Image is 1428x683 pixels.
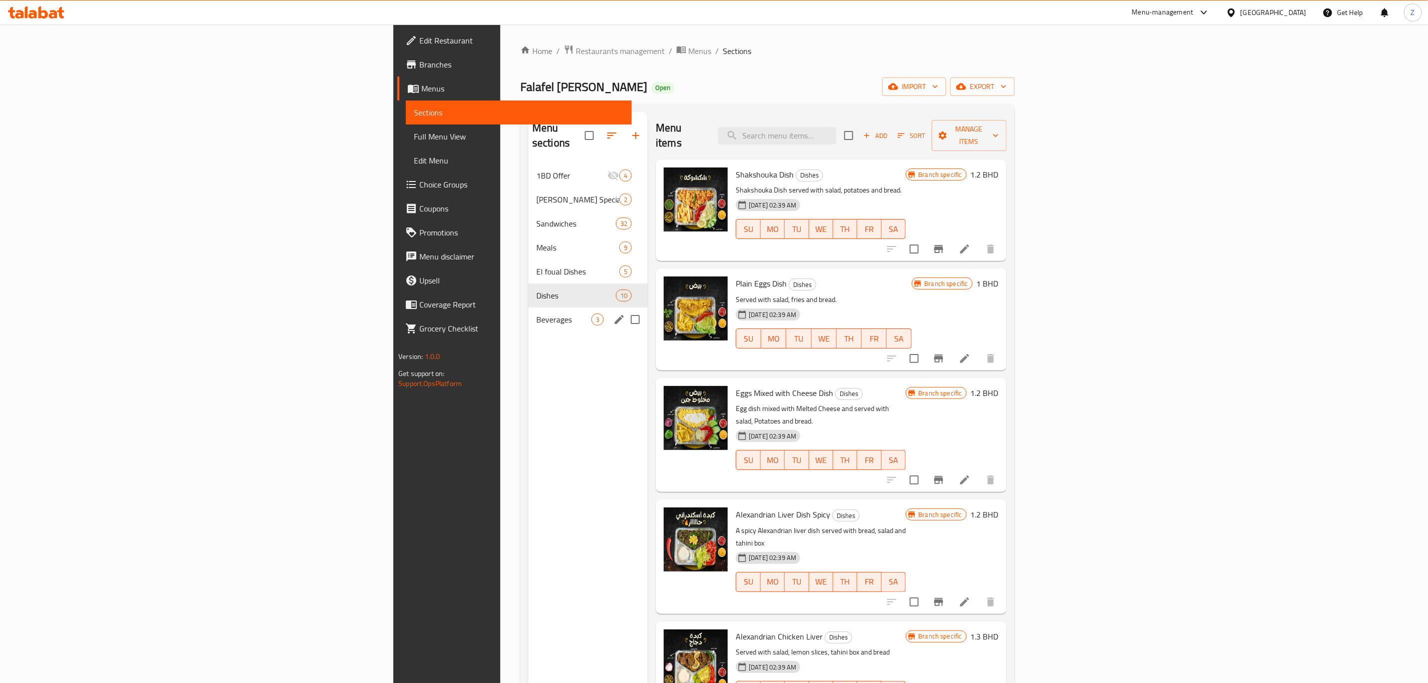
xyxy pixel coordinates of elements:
[882,572,906,592] button: SA
[736,572,760,592] button: SU
[979,590,1003,614] button: delete
[813,574,829,589] span: WE
[676,44,711,57] a: Menus
[616,219,631,228] span: 32
[669,45,672,57] li: /
[397,220,632,244] a: Promotions
[904,591,925,612] span: Select to update
[607,169,619,181] svg: Inactive section
[833,219,857,239] button: TH
[785,450,809,470] button: TU
[979,468,1003,492] button: delete
[736,507,830,522] span: Alexandrian Liver Dish Spicy
[736,293,912,306] p: Served with salad, fries and bread.
[736,524,906,549] p: A spicy Alexandrian liver dish served with bread, salad and tahini box
[736,276,787,291] span: Plain Eggs Dish
[528,187,648,211] div: [PERSON_NAME] Special2
[837,453,853,467] span: TH
[536,265,619,277] span: El foual Dishes
[914,510,966,519] span: Branch specific
[765,222,781,236] span: MO
[813,222,829,236] span: WE
[886,574,902,589] span: SA
[536,289,616,301] span: Dishes
[886,453,902,467] span: SA
[891,331,908,346] span: SA
[971,167,999,181] h6: 1.2 BHD
[536,217,616,229] span: Sandwiches
[866,331,883,346] span: FR
[886,222,902,236] span: SA
[789,453,805,467] span: TU
[971,507,999,521] h6: 1.2 BHD
[528,235,648,259] div: Meals9
[825,631,852,643] span: Dishes
[591,313,604,325] div: items
[397,28,632,52] a: Edit Restaurant
[861,453,877,467] span: FR
[836,388,862,399] span: Dishes
[425,350,440,363] span: 1.0.0
[789,278,816,290] div: Dishes
[813,453,829,467] span: WE
[891,128,932,143] span: Sort items
[736,184,906,196] p: Shakshouka Dish served with salad, potatoes and bread.
[397,52,632,76] a: Branches
[790,331,807,346] span: TU
[419,274,624,286] span: Upsell
[785,219,809,239] button: TU
[959,352,971,364] a: Edit menu item
[619,193,632,205] div: items
[789,222,805,236] span: TU
[838,125,859,146] span: Select section
[620,267,631,276] span: 5
[862,328,887,348] button: FR
[397,316,632,340] a: Grocery Checklist
[832,509,860,521] div: Dishes
[421,82,624,94] span: Menus
[656,120,706,150] h2: Menu items
[914,170,966,179] span: Branch specific
[419,322,624,334] span: Grocery Checklist
[761,450,785,470] button: MO
[862,130,889,141] span: Add
[887,328,912,348] button: SA
[398,367,444,380] span: Get support on:
[397,196,632,220] a: Coupons
[837,222,853,236] span: TH
[536,313,591,325] span: Beverages
[536,193,619,205] span: [PERSON_NAME] Special
[397,172,632,196] a: Choice Groups
[740,222,756,236] span: SU
[612,312,627,327] button: edit
[600,123,624,147] span: Sort sections
[796,169,823,181] span: Dishes
[765,331,782,346] span: MO
[528,283,648,307] div: Dishes10
[736,167,794,182] span: Shakshouka Dish
[397,76,632,100] a: Menus
[536,169,607,181] span: 1BD Offer
[904,469,925,490] span: Select to update
[789,279,816,290] span: Dishes
[857,572,881,592] button: FR
[895,128,928,143] button: Sort
[841,331,858,346] span: TH
[723,45,751,57] span: Sections
[620,195,631,204] span: 2
[959,243,971,255] a: Edit menu item
[620,171,631,180] span: 4
[740,331,757,346] span: SU
[940,123,999,148] span: Manage items
[736,385,833,400] span: Eggs Mixed with Cheese Dish
[882,219,906,239] button: SA
[958,80,1007,93] span: export
[861,222,877,236] span: FR
[833,572,857,592] button: TH
[833,510,859,521] span: Dishes
[927,346,951,370] button: Branch-specific-item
